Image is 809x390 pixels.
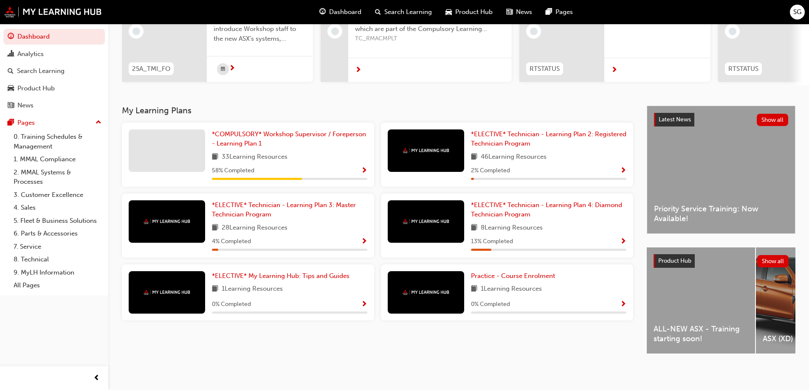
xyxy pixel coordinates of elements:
[499,3,539,21] a: news-iconNews
[229,65,235,73] span: next-icon
[793,7,801,17] span: SG
[3,63,105,79] a: Search Learning
[212,271,353,281] a: *ELECTIVE* My Learning Hub: Tips and Guides
[620,236,626,247] button: Show Progress
[212,201,356,219] span: *ELECTIVE* Technician - Learning Plan 3: Master Technician Program
[729,28,736,35] span: learningRecordVerb_NONE-icon
[10,227,105,240] a: 6. Parts & Accessories
[361,299,367,310] button: Show Progress
[144,289,190,295] img: mmal
[355,34,505,44] span: TC_RMACMPLT
[403,289,449,295] img: mmal
[403,219,449,224] img: mmal
[471,237,513,247] span: 13 % Completed
[647,106,795,234] a: Latest NewsShow allPriority Service Training: Now Available!
[10,130,105,153] a: 0. Training Schedules & Management
[361,166,367,176] button: Show Progress
[471,272,555,280] span: Practice - Course Enrolment
[659,116,691,123] span: Latest News
[3,81,105,96] a: Product Hub
[212,152,218,163] span: book-icon
[212,284,218,295] span: book-icon
[355,67,361,74] span: next-icon
[757,255,789,267] button: Show all
[620,299,626,310] button: Show Progress
[620,301,626,309] span: Show Progress
[481,284,542,295] span: 1 Learning Resources
[10,279,105,292] a: All Pages
[471,300,510,309] span: 0 % Completed
[4,6,102,17] img: mmal
[8,102,14,109] span: news-icon
[17,66,65,76] div: Search Learning
[3,115,105,131] button: Pages
[10,214,105,227] a: 5. Fleet & Business Solutions
[3,29,105,45] a: Dashboard
[471,152,477,163] span: book-icon
[471,130,626,148] span: *ELECTIVE* Technician - Learning Plan 2: Registered Technician Program
[3,98,105,113] a: News
[647,247,755,354] a: ALL-NEW ASX - Training starting soon!
[654,113,788,126] a: Latest NewsShow all
[221,64,225,75] span: calendar-icon
[212,237,251,247] span: 4 % Completed
[361,301,367,309] span: Show Progress
[516,7,532,17] span: News
[471,166,510,176] span: 2 % Completed
[3,27,105,115] button: DashboardAnalyticsSearch LearningProduct HubNews
[212,272,350,280] span: *ELECTIVE* My Learning Hub: Tips and Guides
[368,3,439,21] a: search-iconSearch Learning
[530,28,538,35] span: learningRecordVerb_NONE-icon
[17,84,55,93] div: Product Hub
[10,188,105,202] a: 3. Customer Excellence
[132,28,140,35] span: learningRecordVerb_NONE-icon
[144,219,190,224] img: mmal
[96,117,101,128] span: up-icon
[8,33,14,41] span: guage-icon
[611,67,617,74] span: next-icon
[439,3,499,21] a: car-iconProduct Hub
[132,64,170,74] span: 25A_TMI_FO
[122,106,633,115] h3: My Learning Plans
[530,64,560,74] span: RTSTATUS
[8,85,14,93] span: car-icon
[471,223,477,233] span: book-icon
[375,7,381,17] span: search-icon
[319,7,326,17] span: guage-icon
[620,238,626,246] span: Show Progress
[222,284,283,295] span: 1 Learning Resources
[757,114,789,126] button: Show all
[222,223,288,233] span: 28 Learning Resources
[361,238,367,246] span: Show Progress
[471,271,558,281] a: Practice - Course Enrolment
[361,236,367,247] button: Show Progress
[471,129,626,149] a: *ELECTIVE* Technician - Learning Plan 2: Registered Technician Program
[10,240,105,253] a: 7. Service
[3,46,105,62] a: Analytics
[212,129,367,149] a: *COMPULSORY* Workshop Supervisor / Foreperson - Learning Plan 1
[212,223,218,233] span: book-icon
[361,167,367,175] span: Show Progress
[471,200,626,219] a: *ELECTIVE* Technician - Learning Plan 4: Diamond Technician Program
[546,7,552,17] span: pages-icon
[481,152,547,163] span: 46 Learning Resources
[481,223,543,233] span: 8 Learning Resources
[790,5,805,20] button: SG
[222,152,288,163] span: 33 Learning Resources
[331,28,339,35] span: learningRecordVerb_NONE-icon
[471,284,477,295] span: book-icon
[10,166,105,188] a: 2. MMAL Systems & Processes
[654,204,788,223] span: Priority Service Training: Now Available!
[620,167,626,175] span: Show Progress
[93,373,100,384] span: prev-icon
[212,130,366,148] span: *COMPULSORY* Workshop Supervisor / Foreperson - Learning Plan 1
[212,166,254,176] span: 58 % Completed
[654,254,789,268] a: Product HubShow all
[8,67,14,75] span: search-icon
[10,153,105,166] a: 1. MMAL Compliance
[329,7,361,17] span: Dashboard
[555,7,573,17] span: Pages
[658,257,691,264] span: Product Hub
[471,201,622,219] span: *ELECTIVE* Technician - Learning Plan 4: Diamond Technician Program
[17,101,34,110] div: News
